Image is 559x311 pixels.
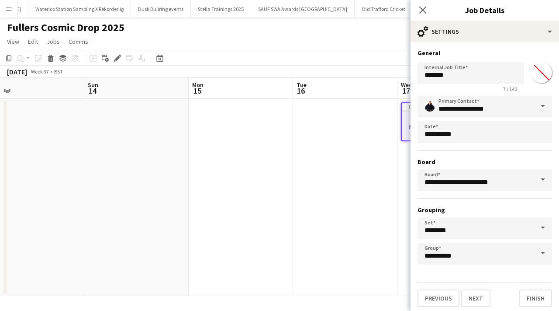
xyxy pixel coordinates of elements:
h1: Fullers Cosmic Drop 2025 [7,21,124,34]
span: Mon [192,81,204,89]
h3: Job Details [411,4,559,16]
span: Comms [69,38,88,45]
span: View [7,38,19,45]
a: Jobs [43,36,63,47]
a: Comms [65,36,92,47]
span: Tue [297,81,307,89]
button: Waterloo Station Sampling X Rekorderlig [28,0,131,17]
span: Jobs [47,38,60,45]
h3: Board [418,158,552,166]
span: 17 [400,86,412,96]
div: BST [54,68,63,75]
div: Settings [411,21,559,42]
span: Week 37 [29,68,51,75]
span: Wed [401,81,412,89]
h3: Grouping [418,206,552,214]
span: 16 [295,86,307,96]
button: Finish [519,290,552,307]
h3: New job [402,123,498,131]
button: Old Trafford Cricket [355,0,413,17]
div: Draft [402,103,498,110]
a: View [3,36,23,47]
button: Stella Trainings 2025 [191,0,251,17]
span: Sun [88,81,98,89]
app-job-card: DraftNew job [401,102,499,141]
div: [DATE] [7,67,27,76]
span: 15 [191,86,204,96]
button: Previous [418,290,459,307]
button: SAUF SWA Awards [GEOGRAPHIC_DATA] [251,0,355,17]
span: Edit [28,38,38,45]
button: Next [461,290,490,307]
a: Edit [24,36,41,47]
button: Dusk Bullring events [131,0,191,17]
span: 7 / 140 [496,86,524,92]
h3: General [418,49,552,57]
span: 14 [86,86,98,96]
